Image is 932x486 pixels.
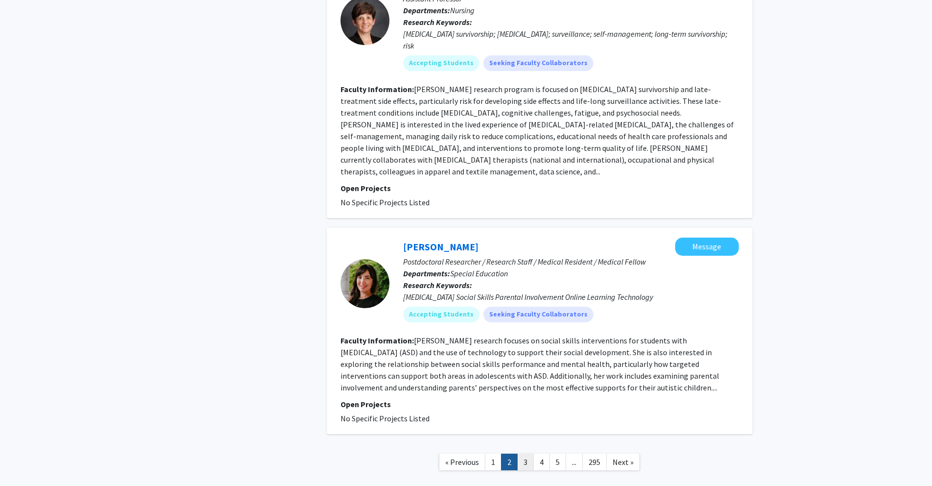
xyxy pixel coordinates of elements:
[572,457,576,467] span: ...
[483,307,593,322] mat-chip: Seeking Faculty Collaborators
[483,55,593,71] mat-chip: Seeking Faculty Collaborators
[341,398,739,410] p: Open Projects
[403,291,739,303] div: [MEDICAL_DATA] Social Skills Parental Involvement Online Learning Technology
[341,336,719,392] fg-read-more: [PERSON_NAME] research focuses on social skills interventions for students with [MEDICAL_DATA] (A...
[341,336,414,345] b: Faculty Information:
[7,442,42,479] iframe: Chat
[403,280,472,290] b: Research Keywords:
[485,454,501,471] a: 1
[549,454,566,471] a: 5
[403,5,450,15] b: Departments:
[341,197,430,207] span: No Specific Projects Listed
[675,238,739,256] button: Message Nargiza Buranova
[341,84,734,176] fg-read-more: [PERSON_NAME] research program is focused on [MEDICAL_DATA] survivorship and late-treatment side ...
[341,182,739,194] p: Open Projects
[450,5,475,15] span: Nursing
[403,307,479,322] mat-chip: Accepting Students
[533,454,550,471] a: 4
[582,454,607,471] a: 295
[403,256,739,267] p: Postdoctoral Researcher / Research Staff / Medical Resident / Medical Fellow
[445,457,479,467] span: « Previous
[501,454,518,471] a: 2
[403,55,479,71] mat-chip: Accepting Students
[403,241,478,253] a: [PERSON_NAME]
[403,17,472,27] b: Research Keywords:
[606,454,640,471] a: Next
[517,454,534,471] a: 3
[327,444,752,484] nav: Page navigation
[403,28,739,51] div: [MEDICAL_DATA] survivorship; [MEDICAL_DATA]; surveillance; self-management; long-term survivorshi...
[403,268,450,278] b: Departments:
[439,454,485,471] a: Previous
[613,457,634,467] span: Next »
[450,268,508,278] span: Special Education
[341,413,430,423] span: No Specific Projects Listed
[341,84,414,94] b: Faculty Information:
